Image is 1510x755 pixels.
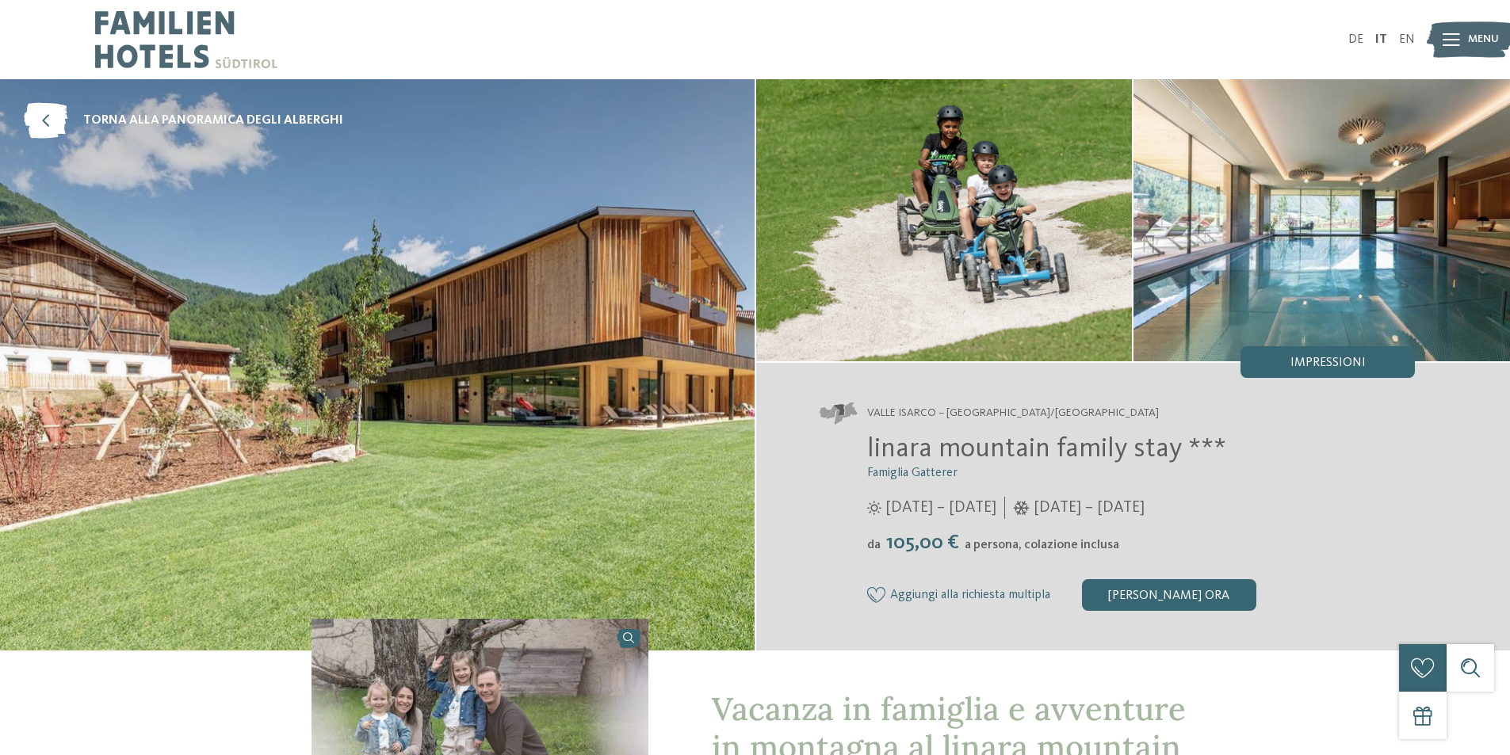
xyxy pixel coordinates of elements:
[1034,497,1145,519] span: [DATE] – [DATE]
[83,112,343,129] span: torna alla panoramica degli alberghi
[867,501,881,515] i: Orari d'apertura estate
[1013,501,1030,515] i: Orari d'apertura inverno
[882,532,963,553] span: 105,00 €
[867,406,1159,421] span: Valle Isarco – [GEOGRAPHIC_DATA]/[GEOGRAPHIC_DATA]
[867,467,958,479] span: Famiglia Gatterer
[24,103,343,139] a: torna alla panoramica degli alberghi
[890,589,1050,603] span: Aggiungi alla richiesta multipla
[1399,33,1415,46] a: EN
[885,497,996,519] span: [DATE] – [DATE]
[1290,357,1366,369] span: Impressioni
[965,539,1119,551] span: a persona, colazione inclusa
[1133,79,1510,361] img: Un luogo ideale per Little Nature Ranger a Valles
[1375,33,1387,46] a: IT
[1468,32,1499,48] span: Menu
[756,79,1133,361] img: Un luogo ideale per Little Nature Ranger a Valles
[1348,33,1363,46] a: DE
[1082,579,1256,611] div: [PERSON_NAME] ora
[867,539,881,551] span: da
[867,435,1226,463] span: linara mountain family stay ***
